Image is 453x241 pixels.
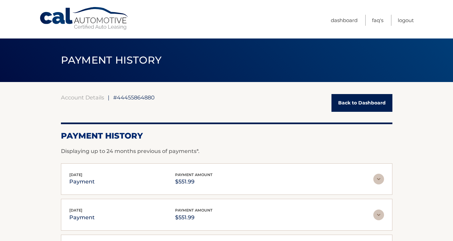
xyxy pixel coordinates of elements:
[331,94,392,112] a: Back to Dashboard
[61,54,162,66] span: PAYMENT HISTORY
[69,208,82,213] span: [DATE]
[175,208,213,213] span: payment amount
[175,172,213,177] span: payment amount
[372,15,383,26] a: FAQ's
[175,213,213,222] p: $551.99
[69,213,95,222] p: payment
[69,172,82,177] span: [DATE]
[108,94,109,101] span: |
[331,15,358,26] a: Dashboard
[69,177,95,186] p: payment
[113,94,155,101] span: #44455864880
[61,94,104,101] a: Account Details
[61,131,392,141] h2: Payment History
[373,174,384,184] img: accordion-rest.svg
[398,15,414,26] a: Logout
[39,7,130,30] a: Cal Automotive
[373,210,384,220] img: accordion-rest.svg
[175,177,213,186] p: $551.99
[61,147,392,155] p: Displaying up to 24 months previous of payments*.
